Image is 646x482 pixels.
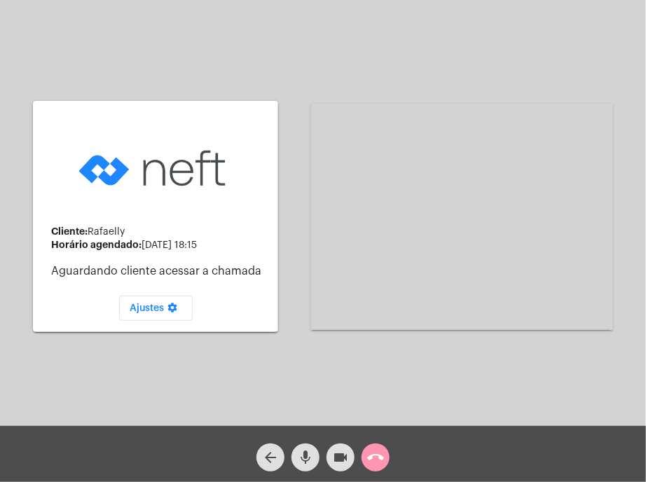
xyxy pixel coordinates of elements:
div: Rafaelly [51,226,267,237]
mat-icon: arrow_back [262,449,279,466]
strong: Cliente: [51,226,88,236]
strong: Horário agendado: [51,240,142,249]
mat-icon: call_end [367,449,384,466]
p: Aguardando cliente acessar a chamada [51,265,267,277]
img: logo-neft-novo-2.png [75,128,236,209]
button: Ajustes [119,296,193,321]
div: [DATE] 18:15 [51,240,267,251]
mat-icon: settings [165,302,181,319]
mat-icon: mic [297,449,314,466]
mat-icon: videocam [332,449,349,466]
span: Ajustes [130,303,181,313]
